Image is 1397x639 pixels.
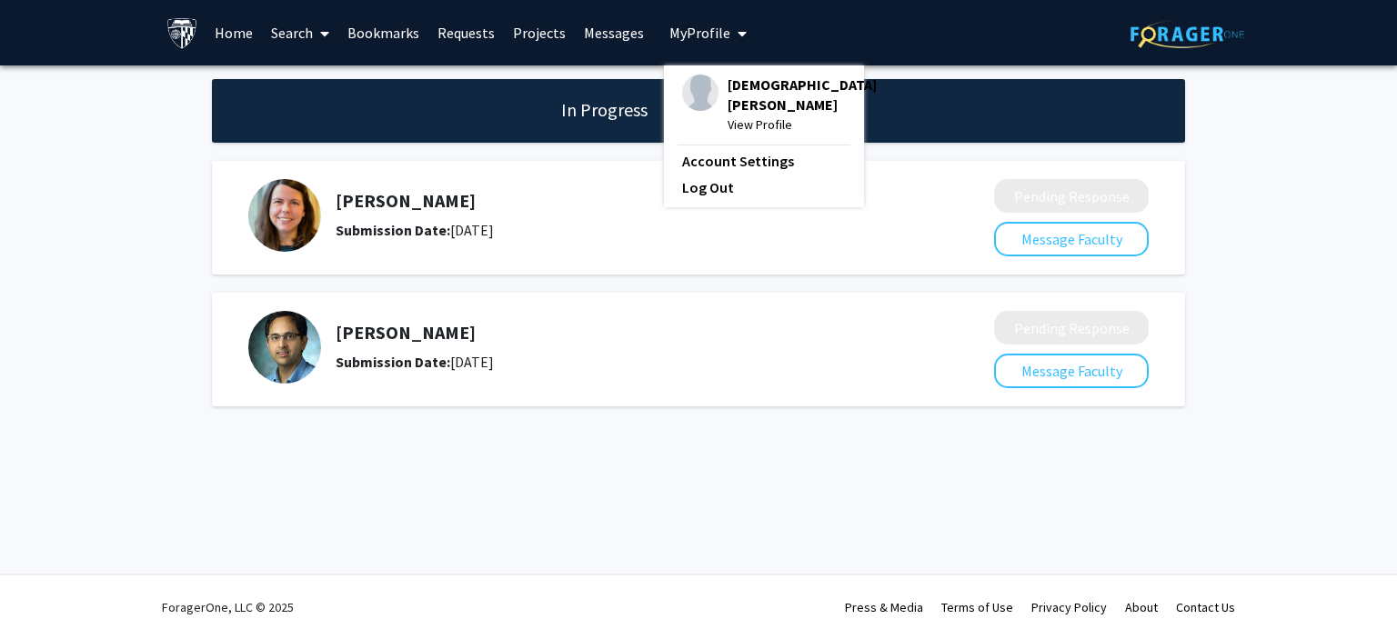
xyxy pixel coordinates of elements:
[428,1,504,65] a: Requests
[1176,599,1235,615] a: Contact Us
[248,311,321,384] img: Profile Picture
[336,351,898,373] div: [DATE]
[206,1,262,65] a: Home
[669,24,730,42] span: My Profile
[682,75,719,111] img: Profile Picture
[336,190,898,212] h5: [PERSON_NAME]
[556,97,653,123] h1: In Progress
[1031,599,1107,615] a: Privacy Policy
[336,353,450,371] b: Submission Date:
[994,354,1149,388] button: Message Faculty
[845,599,923,615] a: Press & Media
[336,322,898,344] h5: [PERSON_NAME]
[941,599,1013,615] a: Terms of Use
[166,17,198,49] img: Johns Hopkins University Logo
[504,1,575,65] a: Projects
[338,1,428,65] a: Bookmarks
[1131,20,1244,48] img: ForagerOne Logo
[994,230,1149,248] a: Message Faculty
[994,362,1149,380] a: Message Faculty
[728,115,877,135] span: View Profile
[682,75,877,135] div: Profile Picture[DEMOGRAPHIC_DATA][PERSON_NAME]View Profile
[575,1,653,65] a: Messages
[682,150,846,172] a: Account Settings
[994,311,1149,344] button: Pending Response
[262,1,338,65] a: Search
[162,575,294,639] div: ForagerOne, LLC © 2025
[682,176,846,198] a: Log Out
[1125,599,1158,615] a: About
[728,75,877,115] span: [DEMOGRAPHIC_DATA][PERSON_NAME]
[248,179,321,252] img: Profile Picture
[994,179,1149,213] button: Pending Response
[14,557,77,625] iframe: Chat
[994,222,1149,256] button: Message Faculty
[336,221,450,239] b: Submission Date:
[336,219,898,241] div: [DATE]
